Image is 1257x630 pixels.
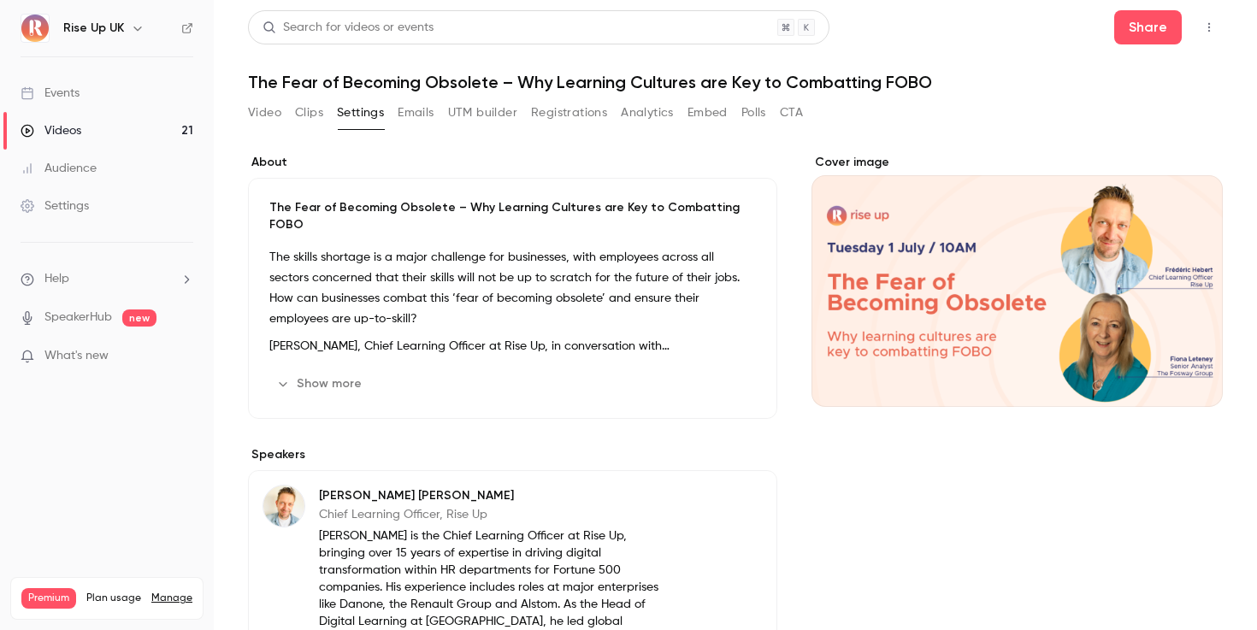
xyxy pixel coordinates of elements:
label: Cover image [811,154,1223,171]
li: help-dropdown-opener [21,270,193,288]
span: Plan usage [86,592,141,605]
img: Frédéric Hébert [263,486,304,527]
button: Registrations [531,99,607,127]
button: Share [1114,10,1182,44]
span: What's new [44,347,109,365]
button: CTA [780,99,803,127]
button: Show more [269,370,372,397]
button: Analytics [621,99,674,127]
p: [PERSON_NAME] [PERSON_NAME] [319,487,666,504]
div: Events [21,85,80,102]
p: Chief Learning Officer, Rise Up [319,506,666,523]
span: new [122,309,156,327]
label: Speakers [248,446,777,463]
iframe: Noticeable Trigger [173,349,193,364]
p: The Fear of Becoming Obsolete – Why Learning Cultures are Key to Combatting FOBO [269,199,756,233]
span: Help [44,270,69,288]
div: Audience [21,160,97,177]
span: Premium [21,588,76,609]
button: UTM builder [448,99,517,127]
div: Search for videos or events [263,19,434,37]
label: About [248,154,777,171]
button: Clips [295,99,323,127]
h6: Rise Up UK [63,20,124,37]
h1: The Fear of Becoming Obsolete – Why Learning Cultures are Key to Combatting FOBO [248,72,1223,92]
button: Embed [688,99,728,127]
div: Videos [21,122,81,139]
button: Settings [337,99,384,127]
div: Settings [21,197,89,215]
button: Emails [398,99,434,127]
p: [PERSON_NAME], Chief Learning Officer at Rise Up, in conversation with [PERSON_NAME], Senior Anal... [269,336,756,356]
p: The skills shortage is a major challenge for businesses, with employees across all sectors concer... [269,247,756,329]
button: Top Bar Actions [1195,14,1223,41]
img: Rise Up UK [21,15,49,42]
button: Polls [741,99,766,127]
a: Manage [151,592,192,605]
button: Video [248,99,281,127]
section: Cover image [811,154,1223,407]
a: SpeakerHub [44,309,112,327]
